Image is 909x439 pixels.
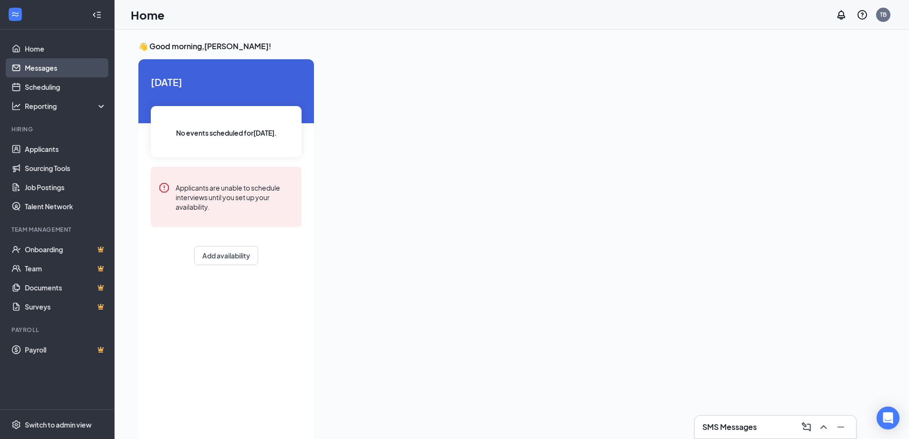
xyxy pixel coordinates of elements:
[25,197,106,216] a: Talent Network
[836,9,847,21] svg: Notifications
[799,419,814,435] button: ComposeMessage
[818,421,829,433] svg: ChevronUp
[25,77,106,96] a: Scheduling
[835,421,846,433] svg: Minimize
[11,101,21,111] svg: Analysis
[877,407,899,429] div: Open Intercom Messenger
[25,420,92,429] div: Switch to admin view
[702,422,757,432] h3: SMS Messages
[25,259,106,278] a: TeamCrown
[25,340,106,359] a: PayrollCrown
[25,39,106,58] a: Home
[11,420,21,429] svg: Settings
[25,58,106,77] a: Messages
[176,128,277,138] span: No events scheduled for [DATE] .
[158,182,170,193] svg: Error
[25,178,106,197] a: Job Postings
[25,278,106,297] a: DocumentsCrown
[25,139,106,159] a: Applicants
[176,182,294,212] div: Applicants are unable to schedule interviews until you set up your availability.
[92,10,102,20] svg: Collapse
[833,419,848,435] button: Minimize
[11,326,104,334] div: Payroll
[10,10,20,19] svg: WorkstreamLogo
[151,75,302,89] span: [DATE]
[25,297,106,316] a: SurveysCrown
[880,11,887,19] div: TB
[25,240,106,259] a: OnboardingCrown
[131,7,165,23] h1: Home
[816,419,831,435] button: ChevronUp
[25,101,107,111] div: Reporting
[11,125,104,133] div: Hiring
[194,246,258,265] button: Add availability
[801,421,812,433] svg: ComposeMessage
[25,159,106,178] a: Sourcing Tools
[11,225,104,234] div: Team Management
[138,41,856,52] h3: 👋 Good morning, [PERSON_NAME] !
[857,9,868,21] svg: QuestionInfo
